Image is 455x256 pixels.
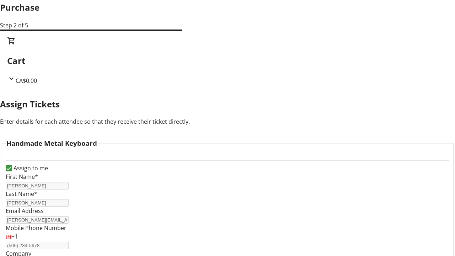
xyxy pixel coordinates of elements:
[7,54,448,67] h2: Cart
[6,173,38,181] label: First Name*
[6,224,66,232] label: Mobile Phone Number
[6,242,69,249] input: (506) 234-5678
[6,207,44,215] label: Email Address
[6,138,97,148] h3: Handmade Metal Keyboard
[6,190,37,198] label: Last Name*
[12,164,48,172] label: Assign to me
[7,37,448,85] div: CartCA$0.00
[16,77,37,85] span: CA$0.00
